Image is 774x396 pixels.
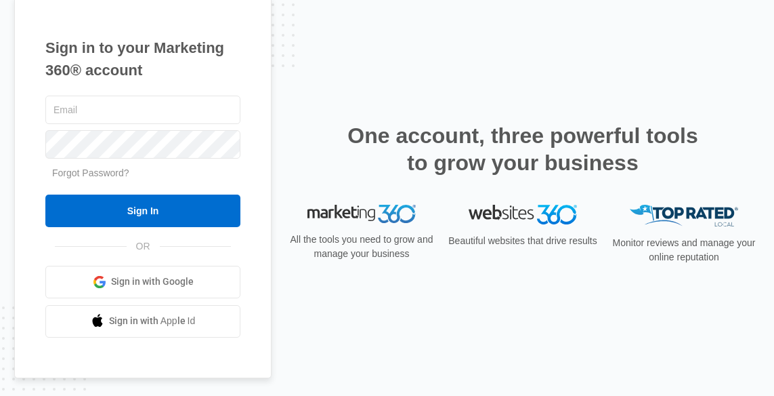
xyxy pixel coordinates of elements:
[45,305,240,338] a: Sign in with Apple Id
[286,233,437,261] p: All the tools you need to grow and manage your business
[469,205,577,224] img: Websites 360
[111,275,194,289] span: Sign in with Google
[45,96,240,124] input: Email
[630,205,738,227] img: Top Rated Local
[109,314,196,328] span: Sign in with Apple Id
[447,234,599,248] p: Beautiful websites that drive results
[608,236,760,264] p: Monitor reviews and manage your online reputation
[343,122,702,176] h2: One account, three powerful tools to grow your business
[45,266,240,298] a: Sign in with Google
[45,37,240,81] h1: Sign in to your Marketing 360® account
[127,239,160,254] span: OR
[307,205,416,224] img: Marketing 360
[45,195,240,227] input: Sign In
[52,167,129,178] a: Forgot Password?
